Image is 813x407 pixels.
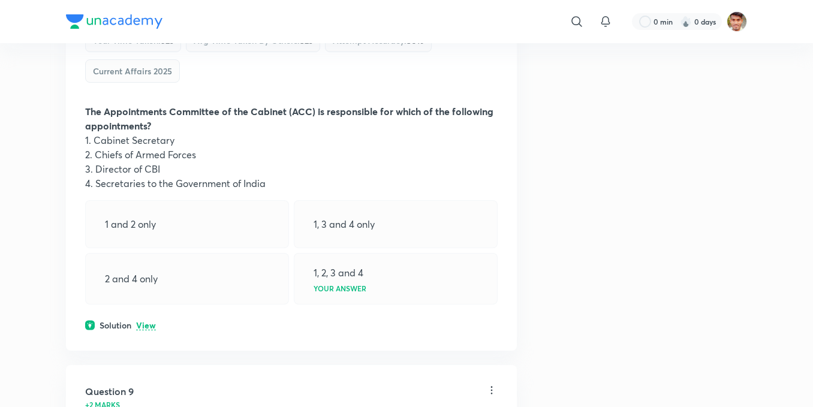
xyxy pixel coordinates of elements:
p: Your answer [314,285,366,292]
p: 1, 3 and 4 only [314,217,375,231]
h5: Question 9 [85,384,134,399]
img: Vishal Gaikwad [727,11,747,32]
p: 1. Cabinet Secretary [85,133,498,147]
img: streak [680,16,692,28]
p: 2 and 4 only [105,272,158,286]
img: solution.svg [85,320,95,330]
p: 1, 2, 3 and 4 [314,266,363,280]
div: Current Affairs 2025 [85,59,180,83]
p: 1 and 2 only [105,217,156,231]
img: Company Logo [66,14,162,29]
p: 3. Director of CBI [85,162,498,176]
p: 4. Secretaries to the Government of India [85,176,498,191]
p: View [136,321,156,330]
strong: The Appointments Committee of the Cabinet (ACC) is responsible for which of the following appoint... [85,105,493,132]
p: 2. Chiefs of Armed Forces [85,147,498,162]
h6: Solution [100,319,131,331]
